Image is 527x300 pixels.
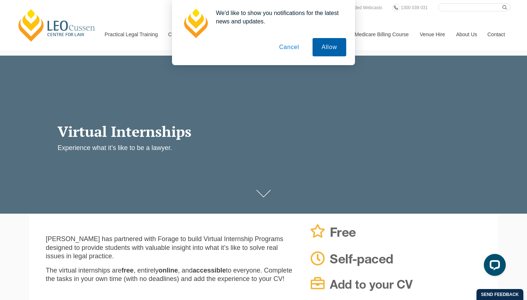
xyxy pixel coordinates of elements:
[270,38,309,56] button: Cancel
[313,38,346,56] button: Allow
[46,235,295,260] p: [PERSON_NAME] has partnered with Forage to build Virtual Internship Programs designed to provide ...
[478,251,509,282] iframe: LiveChat chat widget
[193,267,226,274] strong: accessible
[181,9,210,38] img: notification icon
[158,267,178,274] strong: online
[57,123,346,139] h1: Virtual Internships
[210,9,346,26] div: We'd like to show you notifications for the latest news and updates.
[122,267,134,274] strong: free
[57,144,346,152] p: Experience what it’s like to be a lawyer.
[46,266,295,284] p: The virtual internships are , entirely , and to everyone. Complete the tasks in your own time (wi...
